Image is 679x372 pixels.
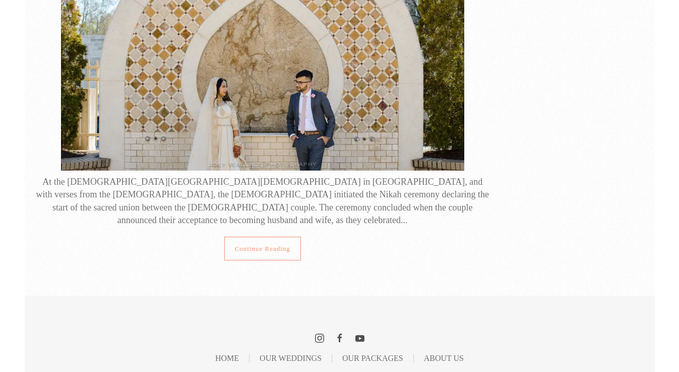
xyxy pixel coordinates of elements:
[215,358,239,359] a: Home
[61,30,464,40] a: South Asian Muslim wedding Nikah at Al-Farooq Masjid in Atlanta
[342,358,403,359] a: Our Packages
[260,358,322,359] a: Our Weddings
[35,176,491,227] div: At the [DEMOGRAPHIC_DATA][GEOGRAPHIC_DATA][DEMOGRAPHIC_DATA] in [GEOGRAPHIC_DATA], and with verse...
[224,237,301,260] a: Continue reading
[424,358,464,359] a: About Us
